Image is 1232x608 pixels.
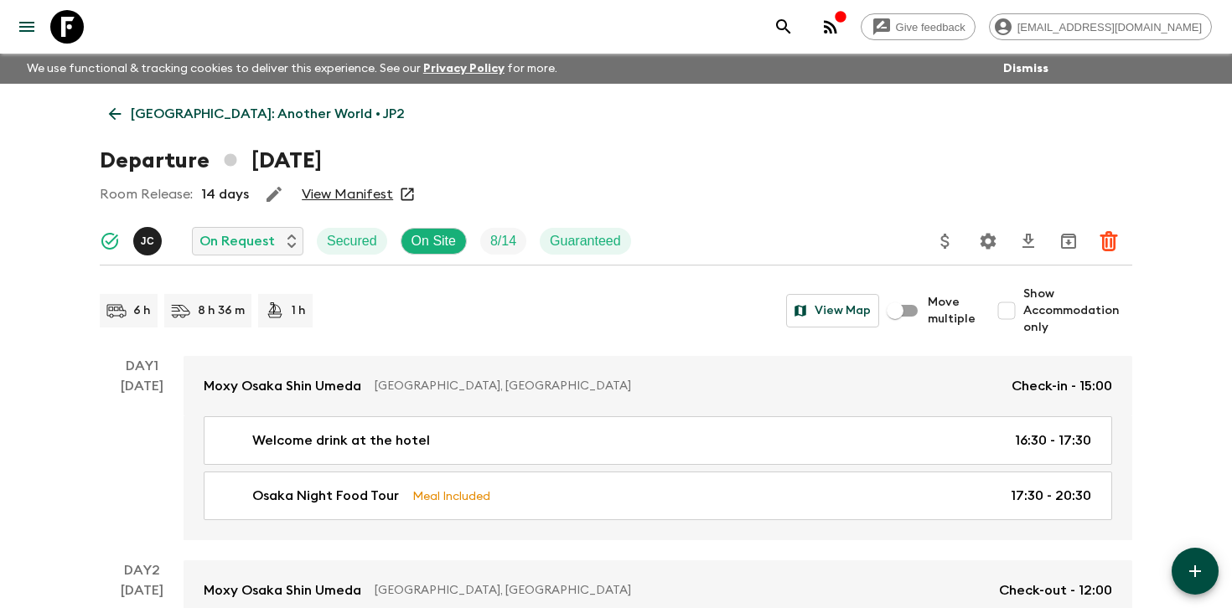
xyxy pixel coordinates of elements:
[401,228,467,255] div: On Site
[887,21,975,33] span: Give feedback
[490,231,516,251] p: 8 / 14
[412,231,456,251] p: On Site
[550,231,621,251] p: Guaranteed
[204,580,361,600] p: Moxy Osaka Shin Umeda
[767,10,800,44] button: search adventures
[1012,224,1045,258] button: Download CSV
[971,224,1005,258] button: Settings
[133,227,165,255] button: JC
[1011,486,1091,506] p: 17:30 - 20:30
[786,294,879,327] button: View Map
[204,471,1112,520] a: Osaka Night Food TourMeal Included17:30 - 20:30
[100,97,414,131] a: [GEOGRAPHIC_DATA]: Another World • JP2
[100,356,184,376] p: Day 1
[20,54,564,84] p: We use functional & tracking cookies to deliver this experience. See our for more.
[100,560,184,580] p: Day 2
[100,231,120,251] svg: Synced Successfully
[412,487,490,505] p: Meal Included
[184,356,1132,416] a: Moxy Osaka Shin Umeda[GEOGRAPHIC_DATA], [GEOGRAPHIC_DATA]Check-in - 15:00
[1092,224,1126,258] button: Delete
[375,582,986,599] p: [GEOGRAPHIC_DATA], [GEOGRAPHIC_DATA]
[204,416,1112,465] a: Welcome drink at the hotel16:30 - 17:30
[133,232,165,245] span: Juno Choi
[929,224,962,258] button: Update Price, Early Bird Discount and Costs
[10,10,44,44] button: menu
[423,63,505,75] a: Privacy Policy
[1015,430,1091,451] p: 16:30 - 17:30
[302,186,393,203] a: View Manifest
[100,184,193,204] p: Room Release:
[252,430,430,451] p: Welcome drink at the hotel
[1012,376,1112,396] p: Check-in - 15:00
[1008,21,1211,33] span: [EMAIL_ADDRESS][DOMAIN_NAME]
[317,228,387,255] div: Secured
[861,13,976,40] a: Give feedback
[1052,224,1085,258] button: Archive (Completed, Cancelled or Unsynced Departures only)
[928,294,976,327] span: Move multiple
[999,57,1053,80] button: Dismiss
[100,144,322,178] h1: Departure [DATE]
[201,184,249,204] p: 14 days
[141,234,155,248] p: J C
[198,302,245,319] p: 8 h 36 m
[1023,286,1132,336] span: Show Accommodation only
[292,302,306,319] p: 1 h
[199,231,275,251] p: On Request
[133,302,151,319] p: 6 h
[327,231,377,251] p: Secured
[375,378,998,394] p: [GEOGRAPHIC_DATA], [GEOGRAPHIC_DATA]
[121,376,163,540] div: [DATE]
[204,376,361,396] p: Moxy Osaka Shin Umeda
[999,580,1112,600] p: Check-out - 12:00
[480,228,526,255] div: Trip Fill
[131,104,405,124] p: [GEOGRAPHIC_DATA]: Another World • JP2
[989,13,1212,40] div: [EMAIL_ADDRESS][DOMAIN_NAME]
[252,486,399,506] p: Osaka Night Food Tour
